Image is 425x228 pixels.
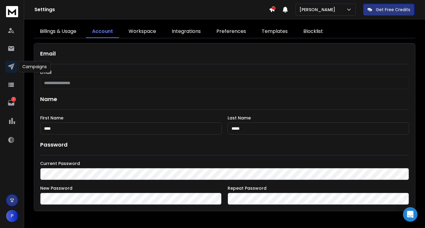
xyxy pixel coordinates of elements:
[210,25,252,38] a: Preferences
[228,186,409,190] label: Repeat Password
[166,25,207,38] a: Integrations
[6,210,18,222] button: P
[34,25,82,38] a: Billings & Usage
[363,4,414,16] button: Get Free Credits
[228,116,409,120] label: Last Name
[256,25,294,38] a: Templates
[11,97,16,102] p: 1
[40,70,409,74] label: Email
[18,61,51,72] div: Campaigns
[40,141,68,149] h1: Password
[40,161,409,166] label: Current Password
[6,6,18,17] img: logo
[376,7,410,13] p: Get Free Credits
[40,95,409,103] h1: Name
[5,97,17,109] a: 1
[123,25,162,38] a: Workspace
[299,7,338,13] p: [PERSON_NAME]
[86,25,119,38] a: Account
[40,49,409,58] h1: Email
[40,116,222,120] label: First Name
[40,186,222,190] label: New Password
[403,207,417,222] div: Open Intercom Messenger
[34,6,269,13] h1: Settings
[297,25,329,38] a: Blocklist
